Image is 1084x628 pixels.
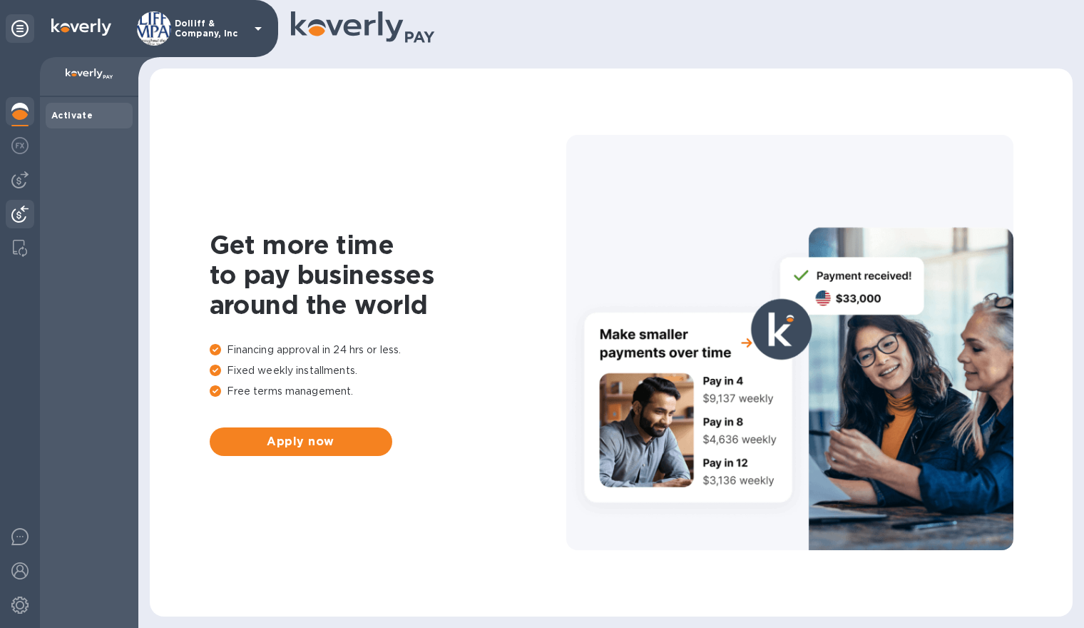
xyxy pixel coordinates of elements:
[51,110,93,121] b: Activate
[51,19,111,36] img: Logo
[11,137,29,154] img: Foreign exchange
[210,363,566,378] p: Fixed weekly installments.
[210,384,566,399] p: Free terms management.
[210,427,392,456] button: Apply now
[175,19,246,39] p: Dolliff & Company, Inc
[210,230,566,320] h1: Get more time to pay businesses around the world
[210,343,566,358] p: Financing approval in 24 hrs or less.
[221,433,381,450] span: Apply now
[6,14,34,43] div: Unpin categories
